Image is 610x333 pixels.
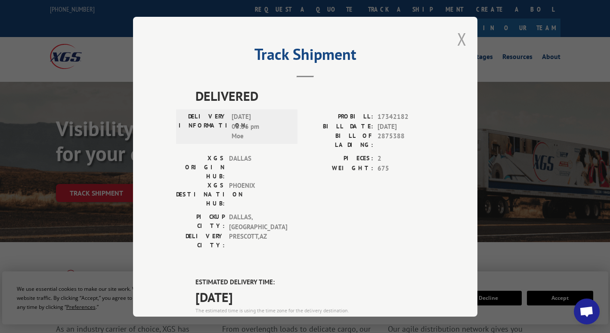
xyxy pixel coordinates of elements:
label: XGS ORIGIN HUB: [176,154,225,181]
span: 17342182 [378,112,434,122]
span: [DATE] [378,121,434,131]
span: DELIVERED [195,86,434,106]
label: PROBILL: [305,112,373,122]
span: [DATE] [195,287,434,306]
label: PICKUP CITY: [176,212,225,232]
span: 2 [378,154,434,164]
h2: Track Shipment [176,48,434,65]
label: DELIVERY CITY: [176,232,225,250]
span: 675 [378,163,434,173]
div: The estimated time is using the time zone for the delivery destination. [195,306,434,314]
span: PRESCOTT , AZ [229,232,287,250]
label: XGS DESTINATION HUB: [176,181,225,208]
label: BILL OF LADING: [305,131,373,149]
label: WEIGHT: [305,163,373,173]
button: Close modal [457,28,467,50]
span: DALLAS [229,154,287,181]
span: PHOENIX [229,181,287,208]
label: BILL DATE: [305,121,373,131]
label: PIECES: [305,154,373,164]
div: Open chat [574,299,600,324]
span: [DATE] 06:56 pm Moe [232,112,290,141]
span: 2875388 [378,131,434,149]
label: DELIVERY INFORMATION: [179,112,227,141]
label: ESTIMATED DELIVERY TIME: [195,277,434,287]
span: DALLAS , [GEOGRAPHIC_DATA] [229,212,287,232]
